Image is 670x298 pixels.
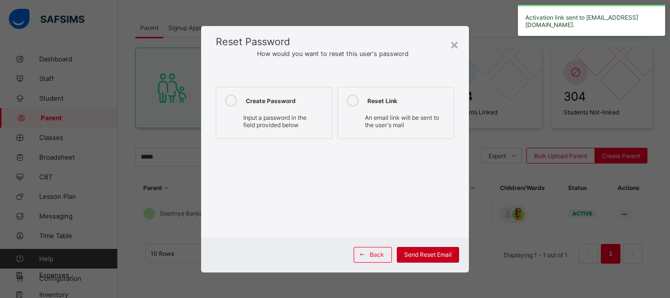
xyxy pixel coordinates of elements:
span: An email link will be sent to the user's mail [365,114,439,129]
span: Input a password in the field provided below [243,114,307,129]
span: Send Reset Email [404,251,452,258]
div: Create Password [246,95,327,107]
div: Reset Link [367,95,449,107]
div: × [450,36,459,53]
div: Activation link sent to [EMAIL_ADDRESS][DOMAIN_NAME]. [518,5,665,36]
span: How would you want to reset this user's password [216,50,454,57]
span: Back [370,251,384,258]
span: Reset Password [216,36,290,48]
